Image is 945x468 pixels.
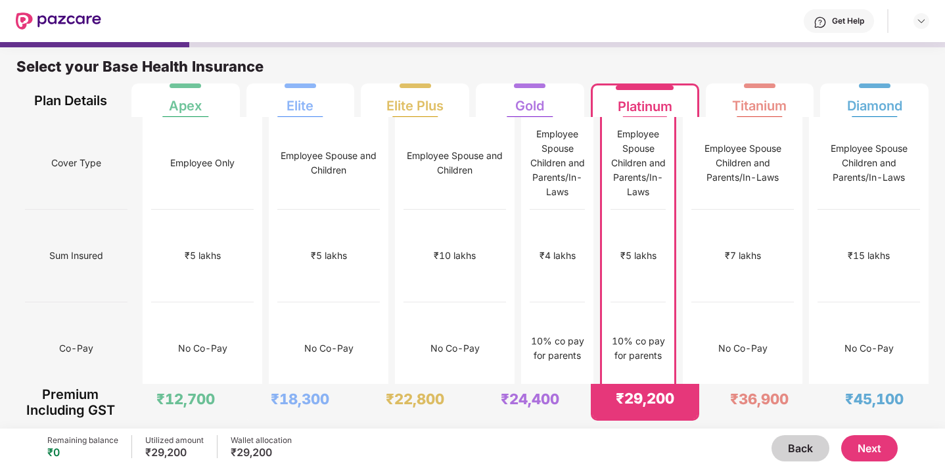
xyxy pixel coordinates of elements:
[25,83,116,117] div: Plan Details
[311,248,347,263] div: ₹5 lakhs
[25,384,116,421] div: Premium Including GST
[730,390,789,408] div: ₹36,900
[403,149,506,177] div: Employee Spouse and Children
[818,141,920,185] div: Employee Spouse Children and Parents/In-Laws
[611,127,666,199] div: Employee Spouse Children and Parents/In-Laws
[49,243,103,268] span: Sum Insured
[844,341,894,356] div: No Co-Pay
[304,341,354,356] div: No Co-Pay
[847,87,902,114] div: Diamond
[845,390,904,408] div: ₹45,100
[170,156,235,170] div: Employee Only
[620,248,657,263] div: ₹5 lakhs
[169,87,202,114] div: Apex
[732,87,787,114] div: Titanium
[386,390,444,408] div: ₹22,800
[718,341,768,356] div: No Co-Pay
[185,248,221,263] div: ₹5 lakhs
[231,435,292,446] div: Wallet allocation
[515,87,544,114] div: Gold
[178,341,227,356] div: No Co-Pay
[51,151,101,175] span: Cover Type
[145,435,204,446] div: Utilized amount
[430,341,480,356] div: No Co-Pay
[16,12,101,30] img: New Pazcare Logo
[271,390,329,408] div: ₹18,300
[530,334,585,363] div: 10% co pay for parents
[386,87,444,114] div: Elite Plus
[16,57,929,83] div: Select your Base Health Insurance
[47,435,118,446] div: Remaining balance
[832,16,864,26] div: Get Help
[772,435,829,461] button: Back
[434,248,476,263] div: ₹10 lakhs
[501,390,559,408] div: ₹24,400
[841,435,898,461] button: Next
[277,149,380,177] div: Employee Spouse and Children
[287,87,313,114] div: Elite
[616,389,674,408] div: ₹29,200
[725,248,761,263] div: ₹7 lakhs
[916,16,927,26] img: svg+xml;base64,PHN2ZyBpZD0iRHJvcGRvd24tMzJ4MzIiIHhtbG5zPSJodHRwOi8vd3d3LnczLm9yZy8yMDAwL3N2ZyIgd2...
[611,334,666,363] div: 10% co pay for parents
[145,446,204,459] div: ₹29,200
[156,390,215,408] div: ₹12,700
[814,16,827,29] img: svg+xml;base64,PHN2ZyBpZD0iSGVscC0zMngzMiIgeG1sbnM9Imh0dHA6Ly93d3cudzMub3JnLzIwMDAvc3ZnIiB3aWR0aD...
[618,88,672,114] div: Platinum
[691,141,794,185] div: Employee Spouse Children and Parents/In-Laws
[47,446,118,459] div: ₹0
[59,336,93,361] span: Co-Pay
[530,127,585,199] div: Employee Spouse Children and Parents/In-Laws
[540,248,576,263] div: ₹4 lakhs
[231,446,292,459] div: ₹29,200
[848,248,890,263] div: ₹15 lakhs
